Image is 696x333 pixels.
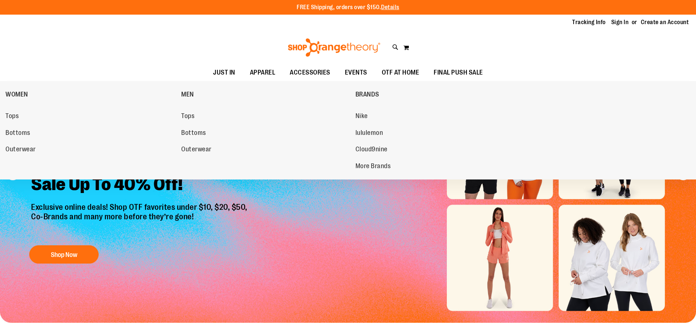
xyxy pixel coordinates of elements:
[382,64,419,81] span: OTF AT HOME
[181,145,212,155] span: Outerwear
[345,64,367,81] span: EVENTS
[355,162,391,171] span: More Brands
[5,112,19,121] span: Tops
[355,112,368,121] span: Nike
[572,18,606,26] a: Tracking Info
[5,91,28,100] span: WOMEN
[181,129,206,138] span: Bottoms
[355,145,388,155] span: Cloud9nine
[213,64,235,81] span: JUST IN
[5,129,30,138] span: Bottoms
[181,91,194,100] span: MEN
[641,18,689,26] a: Create an Account
[26,146,255,268] a: Final Chance To Save -Sale Up To 40% Off! Exclusive online deals! Shop OTF favorites under $10, $...
[26,203,255,238] p: Exclusive online deals! Shop OTF favorites under $10, $20, $50, Co-Brands and many more before th...
[250,64,275,81] span: APPAREL
[290,64,330,81] span: ACCESSORIES
[287,38,381,57] img: Shop Orangetheory
[29,245,99,264] button: Shop Now
[297,3,399,12] p: FREE Shipping, orders over $150.
[611,18,629,26] a: Sign In
[355,91,379,100] span: BRANDS
[5,145,36,155] span: Outerwear
[181,112,194,121] span: Tops
[434,64,483,81] span: FINAL PUSH SALE
[355,129,383,138] span: lululemon
[381,4,399,11] a: Details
